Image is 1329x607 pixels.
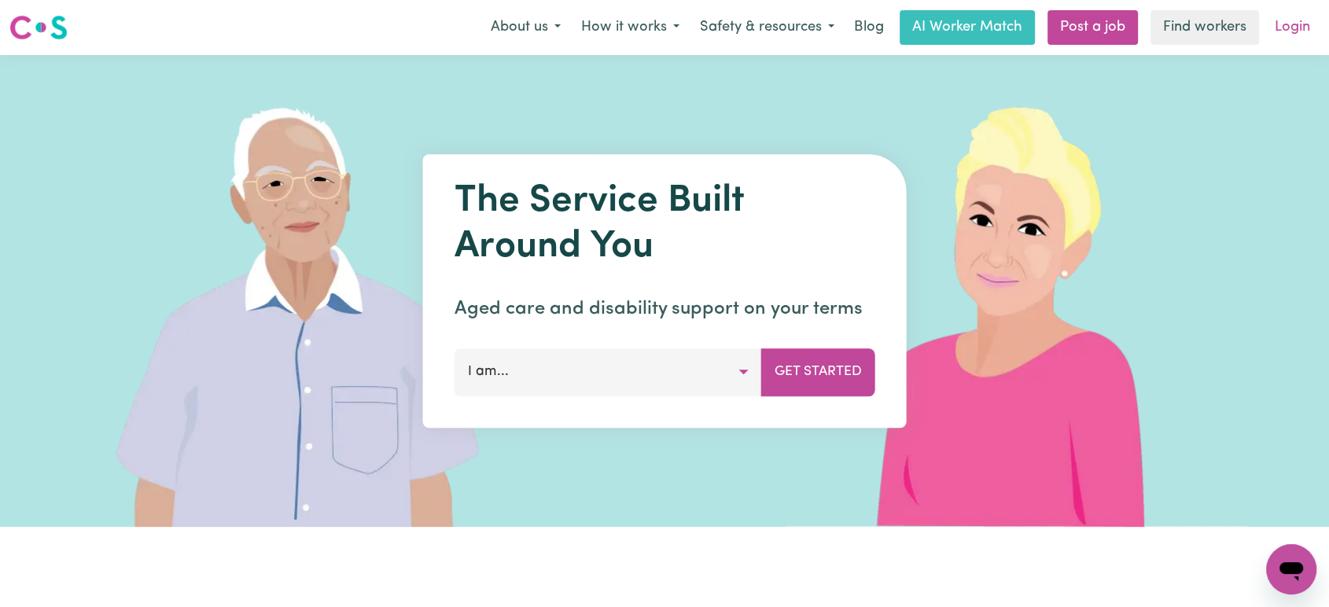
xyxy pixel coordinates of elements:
[1150,10,1259,45] a: Find workers
[761,348,875,395] button: Get Started
[571,11,690,44] button: How it works
[1266,544,1316,594] iframe: Button to launch messaging window
[1047,10,1138,45] a: Post a job
[455,348,762,395] button: I am...
[9,13,68,42] img: Careseekers logo
[1265,10,1320,45] a: Login
[900,10,1035,45] a: AI Worker Match
[455,295,875,323] p: Aged care and disability support on your terms
[690,11,845,44] button: Safety & resources
[455,179,875,270] h1: The Service Built Around You
[9,9,68,46] a: Careseekers logo
[480,11,571,44] button: About us
[845,10,893,45] a: Blog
